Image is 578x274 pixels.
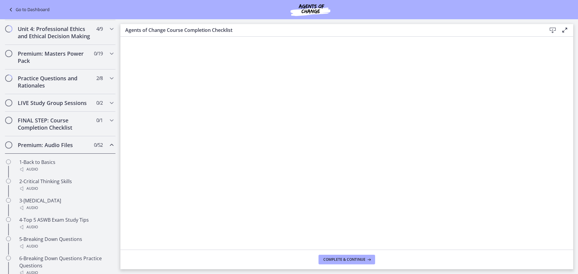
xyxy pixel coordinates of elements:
div: Audio [19,204,113,211]
div: 1-Back to Basics [19,159,113,173]
span: 0 / 2 [96,99,103,106]
span: 4 / 9 [96,25,103,32]
h3: Agents of Change Course Completion Checklist [125,26,537,34]
span: 0 / 52 [94,141,103,149]
div: 5-Breaking Down Questions [19,236,113,250]
h2: Unit 4: Professional Ethics and Ethical Decision Making [18,25,91,40]
div: 4-Top 5 ASWB Exam Study Tips [19,216,113,231]
button: Complete & continue [319,255,375,264]
div: Audio [19,166,113,173]
span: 0 / 19 [94,50,103,57]
h2: Premium: Audio Files [18,141,91,149]
img: Agents of Change [274,2,346,17]
span: 2 / 8 [96,75,103,82]
span: 0 / 1 [96,117,103,124]
div: Audio [19,243,113,250]
h2: LIVE Study Group Sessions [18,99,91,106]
h2: FINAL STEP: Course Completion Checklist [18,117,91,131]
h2: Practice Questions and Rationales [18,75,91,89]
div: 3-[MEDICAL_DATA] [19,197,113,211]
div: 2-Critical Thinking Skills [19,178,113,192]
div: Audio [19,185,113,192]
h2: Premium: Masters Power Pack [18,50,91,64]
div: Audio [19,223,113,231]
a: Go to Dashboard [7,6,50,13]
span: Complete & continue [323,257,365,262]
